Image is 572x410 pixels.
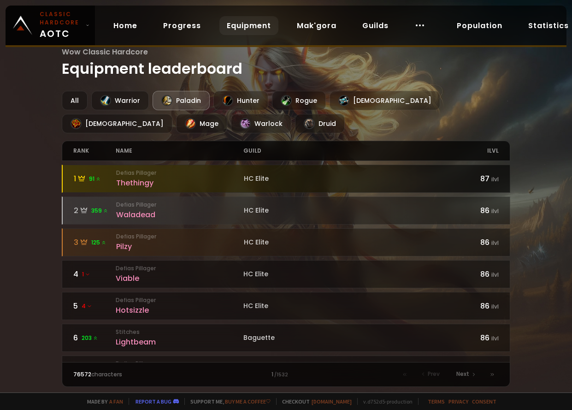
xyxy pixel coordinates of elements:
[73,332,116,344] div: 6
[82,334,98,342] span: 203
[109,398,123,405] a: a fan
[289,16,344,35] a: Mak'gora
[6,6,95,45] a: Classic HardcoreAOTC
[62,91,88,110] div: All
[472,398,496,405] a: Consent
[116,336,243,348] div: Lightbeam
[243,141,456,160] div: guild
[491,334,499,342] small: ilvl
[116,169,244,177] small: Defias Pillager
[91,91,149,110] div: Warrior
[491,271,499,279] small: ilvl
[116,141,243,160] div: name
[456,370,469,378] span: Next
[82,398,123,405] span: Made by
[184,398,271,405] span: Support me,
[272,91,326,110] div: Rogue
[89,175,101,183] span: 91
[106,16,145,35] a: Home
[116,209,244,220] div: Waladead
[62,114,172,133] div: [DEMOGRAPHIC_DATA]
[449,16,510,35] a: Population
[74,205,116,216] div: 2
[62,165,511,193] a: 191 Defias PillagerThethingyHC Elite87 ilvl
[116,360,243,368] small: Defias Pillager
[355,16,396,35] a: Guilds
[82,270,90,279] span: 1
[73,141,116,160] div: rank
[116,232,244,241] small: Defias Pillager
[116,177,244,189] div: Thethingy
[180,370,393,379] div: 1
[156,16,208,35] a: Progress
[330,91,440,110] div: [DEMOGRAPHIC_DATA]
[276,398,352,405] span: Checkout
[116,241,244,252] div: Pilzy
[456,268,499,280] div: 86
[91,238,106,247] span: 125
[116,264,243,273] small: Defias Pillager
[225,398,271,405] a: Buy me a coffee
[448,398,468,405] a: Privacy
[312,398,352,405] a: [DOMAIN_NAME]
[491,239,499,247] small: ilvl
[428,398,445,405] a: Terms
[40,10,82,41] span: AOTC
[116,328,243,336] small: Stitches
[62,46,511,80] h1: Equipment leaderboard
[116,201,244,209] small: Defias Pillager
[62,228,511,256] a: 3125 Defias PillagerPilzyHC Elite86 ilvl
[491,303,499,310] small: ilvl
[73,268,116,280] div: 4
[62,46,511,58] span: Wow Classic Hardcore
[274,371,288,379] small: / 1532
[74,237,116,248] div: 3
[116,304,243,316] div: Hotsizzle
[244,206,456,215] div: HC Elite
[295,114,345,133] div: Druid
[456,332,499,344] div: 86
[243,301,456,311] div: HC Elite
[153,91,210,110] div: Paladin
[456,237,499,248] div: 86
[73,300,116,312] div: 5
[244,238,456,247] div: HC Elite
[357,398,413,405] span: v. d752d5 - production
[62,324,511,352] a: 6203 StitchesLightbeamBaguette86 ilvl
[74,173,116,184] div: 1
[456,141,499,160] div: ilvl
[62,356,511,384] a: 7360 Defias PillagerKealinHC Elite85 ilvl
[213,91,268,110] div: Hunter
[428,370,440,378] span: Prev
[491,175,499,183] small: ilvl
[244,174,456,184] div: HC Elite
[62,260,511,288] a: 41 Defias PillagerViableHC Elite86 ilvl
[456,173,499,184] div: 87
[456,205,499,216] div: 86
[243,333,456,343] div: Baguette
[116,296,243,304] small: Defias Pillager
[176,114,227,133] div: Mage
[73,370,180,379] div: characters
[456,300,499,312] div: 86
[62,196,511,225] a: 2359 Defias PillagerWaladeadHC Elite86 ilvl
[231,114,291,133] div: Warlock
[491,207,499,215] small: ilvl
[116,273,243,284] div: Viable
[73,370,91,378] span: 76572
[219,16,278,35] a: Equipment
[243,269,456,279] div: HC Elite
[40,10,82,27] small: Classic Hardcore
[62,292,511,320] a: 54 Defias PillagerHotsizzleHC Elite86 ilvl
[91,207,108,215] span: 359
[136,398,171,405] a: Report a bug
[82,302,92,310] span: 4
